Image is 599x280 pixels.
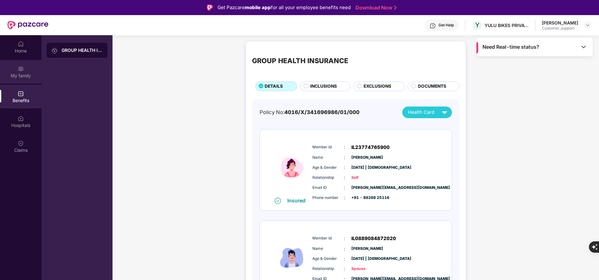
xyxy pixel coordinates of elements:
[18,91,24,97] img: svg+xml;base64,PHN2ZyBpZD0iQmVuZWZpdHMiIHhtbG5zPSJodHRwOi8vd3d3LnczLm9yZy8yMDAwL3N2ZyIgd2lkdGg9Ij...
[312,185,344,191] span: Email ID
[344,154,345,161] span: :
[62,47,102,53] div: GROUP HEALTH INSURANCE
[580,44,587,50] img: Toggle Icon
[245,4,271,10] strong: mobile app
[344,255,345,262] span: :
[344,174,345,181] span: :
[18,66,24,72] img: svg+xml;base64,PHN2ZyB3aWR0aD0iMjAiIGhlaWdodD0iMjAiIHZpZXdCb3g9IjAgMCAyMCAyMCIgZmlsbD0ibm9uZSIgeG...
[310,83,337,90] span: INCLUSIONS
[585,23,590,28] img: svg+xml;base64,PHN2ZyBpZD0iRHJvcGRvd24tMzJ4MzIiIHhtbG5zPSJodHRwOi8vd3d3LnczLm9yZy8yMDAwL3N2ZyIgd2...
[312,175,344,181] span: Relationship
[260,108,360,116] div: Policy No:
[438,23,454,28] div: Get Help
[217,4,351,11] div: Get Pazcare for all your employee benefits need
[265,83,283,90] span: DETAILS
[312,165,344,171] span: Age & Gender
[275,198,281,204] img: svg+xml;base64,PHN2ZyB4bWxucz0iaHR0cDovL3d3dy53My5vcmcvMjAwMC9zdmciIHdpZHRoPSIxNiIgaGVpZ2h0PSIxNi...
[355,4,395,11] a: Download Now
[312,144,344,150] span: Member Id
[475,21,480,29] span: Y
[287,197,309,204] div: Insured
[485,22,529,28] div: YULU BIKES PRIVATE LIMITED
[402,107,452,118] button: Health Card
[312,235,344,241] span: Member Id
[408,109,434,116] span: Health Card
[344,194,345,201] span: :
[364,83,391,90] span: EXCLUSIONS
[351,195,383,201] span: +91 - 88268 25116
[273,136,311,197] img: icon
[252,55,348,66] div: GROUP HEALTH INSURANCE
[482,44,539,50] span: Need Real-time status?
[351,144,390,151] span: IL23774765900
[351,185,383,191] span: [PERSON_NAME][EMAIL_ADDRESS][DOMAIN_NAME]
[351,165,383,171] span: [DATE] | [DEMOGRAPHIC_DATA]
[312,256,344,262] span: Age & Gender
[351,235,396,242] span: IL0889084872020
[351,155,383,161] span: [PERSON_NAME]
[344,245,345,252] span: :
[542,20,578,26] div: [PERSON_NAME]
[418,83,446,90] span: DOCUMENTS
[312,266,344,272] span: Relationship
[18,115,24,122] img: svg+xml;base64,PHN2ZyBpZD0iSG9zcGl0YWxzIiB4bWxucz0iaHR0cDovL3d3dy53My5vcmcvMjAwMC9zdmciIHdpZHRoPS...
[52,47,58,54] img: svg+xml;base64,PHN2ZyB3aWR0aD0iMjAiIGhlaWdodD0iMjAiIHZpZXdCb3g9IjAgMCAyMCAyMCIgZmlsbD0ibm9uZSIgeG...
[351,175,383,181] span: Self
[344,235,345,242] span: :
[18,41,24,47] img: svg+xml;base64,PHN2ZyBpZD0iSG9tZSIgeG1sbnM9Imh0dHA6Ly93d3cudzMub3JnLzIwMDAvc3ZnIiB3aWR0aD0iMjAiIG...
[312,246,344,252] span: Name
[312,195,344,201] span: Phone number
[394,4,397,11] img: Stroke
[18,140,24,146] img: svg+xml;base64,PHN2ZyBpZD0iQ2xhaW0iIHhtbG5zPSJodHRwOi8vd3d3LnczLm9yZy8yMDAwL3N2ZyIgd2lkdGg9IjIwIi...
[351,246,383,252] span: [PERSON_NAME]
[430,23,436,29] img: svg+xml;base64,PHN2ZyBpZD0iSGVscC0zMngzMiIgeG1sbnM9Imh0dHA6Ly93d3cudzMub3JnLzIwMDAvc3ZnIiB3aWR0aD...
[207,4,213,11] img: Logo
[284,109,360,115] span: 4016/X/341696986/01/000
[8,21,48,29] img: New Pazcare Logo
[439,107,450,118] img: svg+xml;base64,PHN2ZyB4bWxucz0iaHR0cDovL3d3dy53My5vcmcvMjAwMC9zdmciIHZpZXdCb3g9IjAgMCAyNCAyNCIgd2...
[351,266,383,272] span: Spouse
[344,184,345,191] span: :
[344,144,345,151] span: :
[344,266,345,272] span: :
[312,155,344,161] span: Name
[351,256,383,262] span: [DATE] | [DEMOGRAPHIC_DATA]
[344,164,345,171] span: :
[542,26,578,31] div: Customer_support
